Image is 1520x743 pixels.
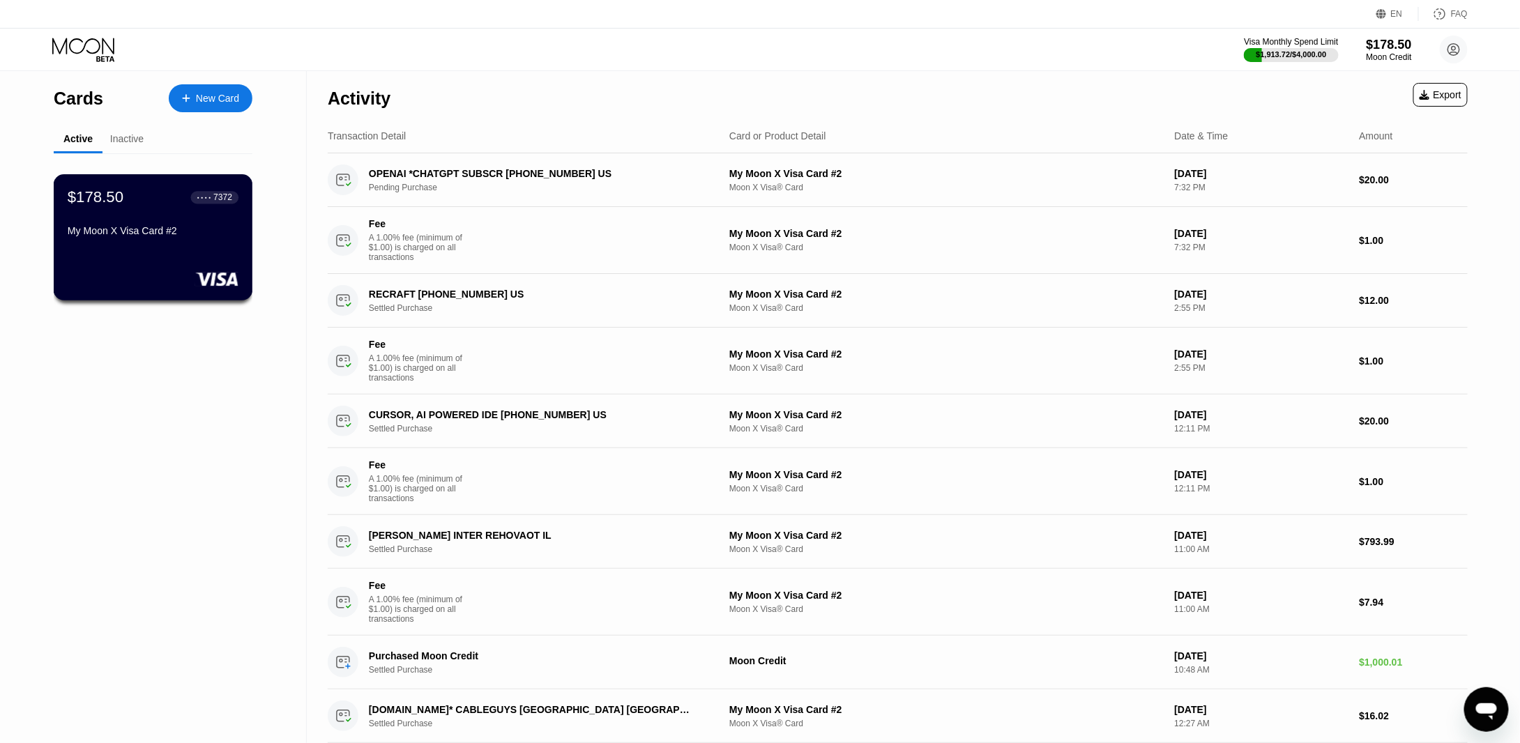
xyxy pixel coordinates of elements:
div: [DATE] [1174,704,1348,715]
div: Settled Purchase [369,544,720,554]
div: [DOMAIN_NAME]* CABLEGUYS [GEOGRAPHIC_DATA] [GEOGRAPHIC_DATA]Settled PurchaseMy Moon X Visa Card #... [328,689,1468,743]
div: Fee [369,459,466,470]
div: Fee [369,580,466,591]
div: Purchased Moon Credit [369,650,696,661]
div: $178.50 [68,188,123,206]
div: 10:48 AM [1174,665,1348,675]
iframe: Button to launch messaging window [1464,687,1509,732]
div: 7:32 PM [1174,243,1348,252]
div: My Moon X Visa Card #2 [729,168,1163,179]
div: Active [63,133,93,144]
div: $20.00 [1359,174,1468,185]
div: Purchased Moon CreditSettled PurchaseMoon Credit[DATE]10:48 AM$1,000.01 [328,636,1468,689]
div: ● ● ● ● [197,195,211,199]
div: [DATE] [1174,289,1348,300]
div: 11:00 AM [1174,544,1348,554]
div: Inactive [110,133,144,144]
div: [DATE] [1174,348,1348,360]
div: Moon X Visa® Card [729,243,1163,252]
div: $1.00 [1359,355,1468,367]
div: $12.00 [1359,295,1468,306]
div: FAQ [1419,7,1468,21]
div: [DATE] [1174,168,1348,179]
div: Amount [1359,130,1392,141]
div: RECRAFT [PHONE_NUMBER] USSettled PurchaseMy Moon X Visa Card #2Moon X Visa® Card[DATE]2:55 PM$12.00 [328,274,1468,328]
div: Fee [369,218,466,229]
div: Moon Credit [1367,52,1412,62]
div: FeeA 1.00% fee (minimum of $1.00) is charged on all transactionsMy Moon X Visa Card #2Moon X Visa... [328,569,1468,636]
div: $7.94 [1359,597,1468,608]
div: 11:00 AM [1174,604,1348,614]
div: A 1.00% fee (minimum of $1.00) is charged on all transactions [369,353,473,383]
div: 7:32 PM [1174,183,1348,192]
div: A 1.00% fee (minimum of $1.00) is charged on all transactions [369,233,473,262]
div: $178.50Moon Credit [1367,38,1412,62]
div: My Moon X Visa Card #2 [68,225,238,236]
div: Moon X Visa® Card [729,183,1163,192]
div: Moon Credit [729,655,1163,666]
div: Transaction Detail [328,130,406,141]
div: 12:11 PM [1174,424,1348,434]
div: $178.50 [1367,38,1412,52]
div: FeeA 1.00% fee (minimum of $1.00) is charged on all transactionsMy Moon X Visa Card #2Moon X Visa... [328,328,1468,395]
div: EN [1376,7,1419,21]
div: Visa Monthly Spend Limit [1244,37,1338,47]
div: EN [1391,9,1403,19]
div: My Moon X Visa Card #2 [729,590,1163,601]
div: Settled Purchase [369,424,720,434]
div: Moon X Visa® Card [729,484,1163,493]
div: 12:27 AM [1174,719,1348,728]
div: Card or Product Detail [729,130,826,141]
div: My Moon X Visa Card #2 [729,228,1163,239]
div: $793.99 [1359,536,1468,547]
div: Fee [369,339,466,350]
div: Cards [54,89,103,109]
div: Moon X Visa® Card [729,363,1163,373]
div: Export [1413,83,1468,107]
div: Moon X Visa® Card [729,303,1163,313]
div: [DATE] [1174,469,1348,480]
div: FeeA 1.00% fee (minimum of $1.00) is charged on all transactionsMy Moon X Visa Card #2Moon X Visa... [328,207,1468,274]
div: CURSOR, AI POWERED IDE [PHONE_NUMBER] USSettled PurchaseMy Moon X Visa Card #2Moon X Visa® Card[D... [328,395,1468,448]
div: [DATE] [1174,590,1348,601]
div: FAQ [1451,9,1468,19]
div: $1.00 [1359,476,1468,487]
div: $178.50● ● ● ●7372My Moon X Visa Card #2 [54,175,252,300]
div: Moon X Visa® Card [729,604,1163,614]
div: $1,000.01 [1359,657,1468,668]
div: $20.00 [1359,415,1468,427]
div: OPENAI *CHATGPT SUBSCR [PHONE_NUMBER] USPending PurchaseMy Moon X Visa Card #2Moon X Visa® Card[D... [328,153,1468,207]
div: My Moon X Visa Card #2 [729,409,1163,420]
div: A 1.00% fee (minimum of $1.00) is charged on all transactions [369,595,473,624]
div: A 1.00% fee (minimum of $1.00) is charged on all transactions [369,474,473,503]
div: [PERSON_NAME] INTER REHOVAOT IL [369,530,696,541]
div: 2:55 PM [1174,303,1348,313]
div: My Moon X Visa Card #2 [729,348,1163,360]
div: New Card [196,93,239,105]
div: FeeA 1.00% fee (minimum of $1.00) is charged on all transactionsMy Moon X Visa Card #2Moon X Visa... [328,448,1468,515]
div: My Moon X Visa Card #2 [729,704,1163,715]
div: Moon X Visa® Card [729,544,1163,554]
div: RECRAFT [PHONE_NUMBER] US [369,289,696,300]
div: My Moon X Visa Card #2 [729,530,1163,541]
div: 12:11 PM [1174,484,1348,493]
div: 7372 [213,192,232,202]
div: 2:55 PM [1174,363,1348,373]
div: $1.00 [1359,235,1468,246]
div: Moon X Visa® Card [729,424,1163,434]
div: Export [1420,89,1461,100]
div: My Moon X Visa Card #2 [729,289,1163,300]
div: CURSOR, AI POWERED IDE [PHONE_NUMBER] US [369,409,696,420]
div: OPENAI *CHATGPT SUBSCR [PHONE_NUMBER] US [369,168,696,179]
div: Settled Purchase [369,665,720,675]
div: $16.02 [1359,710,1468,721]
div: [PERSON_NAME] INTER REHOVAOT ILSettled PurchaseMy Moon X Visa Card #2Moon X Visa® Card[DATE]11:00... [328,515,1468,569]
div: Moon X Visa® Card [729,719,1163,728]
div: Visa Monthly Spend Limit$1,913.72/$4,000.00 [1244,37,1338,62]
div: Settled Purchase [369,719,720,728]
div: Date & Time [1174,130,1228,141]
div: $1,913.72 / $4,000.00 [1256,50,1327,59]
div: [DATE] [1174,530,1348,541]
